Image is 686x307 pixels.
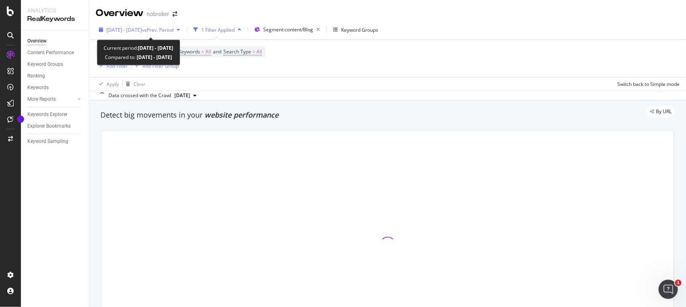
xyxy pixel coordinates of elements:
[251,23,323,36] button: Segment:content/Blog
[27,137,68,146] div: Keyword Sampling
[133,81,145,87] div: Clear
[109,92,171,99] div: Data crossed with the Crawl
[27,83,49,92] div: Keywords
[123,77,145,90] button: Clear
[27,83,83,92] a: Keywords
[27,122,71,130] div: Explorer Bookmarks
[27,60,63,69] div: Keyword Groups
[96,61,128,71] button: Add Filter
[190,23,244,36] button: 1 Filter Applied
[675,280,682,286] span: 1
[27,122,83,130] a: Explorer Bookmarks
[142,26,174,33] span: vs Prev. Period
[647,106,675,117] div: legacy label
[172,11,177,17] div: arrow-right-arrow-left
[330,23,381,36] button: Keyword Groups
[213,48,221,55] span: and
[105,53,172,62] div: Compared to:
[27,49,83,57] a: Content Performance
[27,72,83,80] a: Ranking
[106,26,142,33] span: [DATE] - [DATE]
[96,23,183,36] button: [DATE] - [DATE]vsPrev. Period
[659,280,678,299] iframe: Intercom live chat
[178,48,200,55] span: Keywords
[135,54,172,61] b: [DATE] - [DATE]
[252,48,255,55] span: =
[27,110,83,119] a: Keywords Explorer
[27,37,47,45] div: Overview
[27,60,83,69] a: Keyword Groups
[27,137,83,146] a: Keyword Sampling
[263,26,313,33] span: Segment: content/Blog
[27,72,45,80] div: Ranking
[147,10,169,18] div: nobroker
[256,46,262,57] span: All
[27,6,82,14] div: Analytics
[201,48,204,55] span: =
[106,63,128,69] div: Add Filter
[171,91,200,100] button: [DATE]
[27,14,82,24] div: RealKeywords
[614,77,680,90] button: Switch back to Simple mode
[106,81,119,87] div: Apply
[201,26,235,33] div: 1 Filter Applied
[27,110,68,119] div: Keywords Explorer
[27,49,74,57] div: Content Performance
[656,109,672,114] span: By URL
[17,116,24,123] div: Tooltip anchor
[223,48,251,55] span: Search Type
[341,26,378,33] div: Keyword Groups
[27,95,56,104] div: More Reports
[617,81,680,87] div: Switch back to Simple mode
[96,6,143,20] div: Overview
[27,95,75,104] a: More Reports
[96,77,119,90] button: Apply
[174,92,190,99] span: 2025 Mar. 3rd
[138,45,173,51] b: [DATE] - [DATE]
[142,63,179,69] div: Add Filter Group
[27,37,83,45] a: Overview
[131,61,179,71] button: Add Filter Group
[104,43,173,53] div: Current period:
[205,46,211,57] span: All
